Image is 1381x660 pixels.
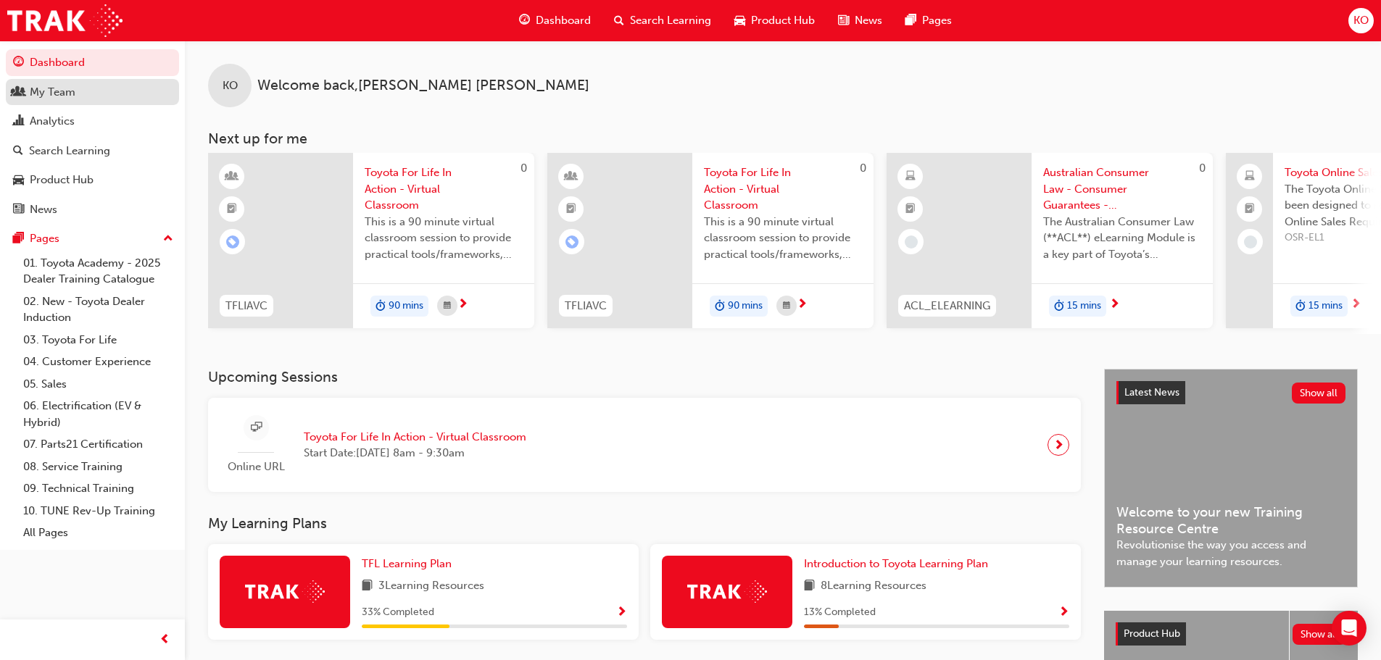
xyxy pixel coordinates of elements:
[905,235,918,248] span: learningRecordVerb_NONE-icon
[804,604,876,621] span: 13 % Completed
[13,115,24,128] span: chart-icon
[565,235,578,248] span: learningRecordVerb_ENROLL-icon
[208,515,1081,532] h3: My Learning Plans
[1109,298,1120,312] span: next-icon
[6,49,179,76] a: Dashboard
[826,6,894,35] a: news-iconNews
[566,200,576,219] span: booktick-icon
[1245,200,1255,219] span: booktick-icon
[1124,627,1180,640] span: Product Hub
[185,130,1381,147] h3: Next up for me
[797,298,808,312] span: next-icon
[507,6,602,35] a: guage-iconDashboard
[1058,603,1069,622] button: Show Progress
[804,577,815,596] span: book-icon
[13,233,24,246] span: pages-icon
[1116,622,1346,646] a: Product HubShow all
[887,153,1213,328] a: 0ACL_ELEARNINGAustralian Consumer Law - Consumer Guarantees - eLearning moduleThe Australian Cons...
[30,84,75,101] div: My Team
[29,143,110,159] div: Search Learning
[17,252,179,291] a: 01. Toyota Academy - 2025 Dealer Training Catalogue
[163,230,173,248] span: up-icon
[6,167,179,193] a: Product Hub
[922,12,952,29] span: Pages
[521,162,527,175] span: 0
[13,57,24,70] span: guage-icon
[723,6,826,35] a: car-iconProduct Hub
[225,298,268,314] span: TFLIAVC
[838,12,849,30] span: news-icon
[7,4,123,37] img: Trak
[547,153,874,328] a: 0TFLIAVCToyota For Life In Action - Virtual ClassroomThis is a 90 minute virtual classroom sessio...
[304,445,526,461] span: Start Date: [DATE] 8am - 9:30am
[1058,606,1069,619] span: Show Progress
[220,459,292,475] span: Online URL
[616,606,627,619] span: Show Progress
[257,78,589,94] span: Welcome back , [PERSON_NAME] [PERSON_NAME]
[17,433,179,456] a: 07. Parts21 Certification
[17,329,179,351] a: 03. Toyota For Life
[17,500,179,522] a: 10. TUNE Rev-Up Training
[17,373,179,396] a: 05. Sales
[855,12,882,29] span: News
[566,167,576,186] span: learningResourceType_INSTRUCTOR_LED-icon
[804,556,994,572] a: Introduction to Toyota Learning Plan
[783,297,790,315] span: calendar-icon
[519,12,530,30] span: guage-icon
[6,196,179,223] a: News
[616,603,627,622] button: Show Progress
[1116,504,1345,537] span: Welcome to your new Training Resource Centre
[614,12,624,30] span: search-icon
[6,108,179,135] a: Analytics
[378,577,484,596] span: 3 Learning Resources
[1104,369,1358,588] a: Latest NewsShow allWelcome to your new Training Resource CentreRevolutionise the way you access a...
[728,298,763,314] span: 90 mins
[6,225,179,252] button: Pages
[1351,298,1361,312] span: next-icon
[1043,164,1201,214] span: Australian Consumer Law - Consumer Guarantees - eLearning module
[904,298,990,314] span: ACL_ELEARNING
[17,291,179,329] a: 02. New - Toyota Dealer Induction
[905,12,916,30] span: pages-icon
[17,477,179,500] a: 09. Technical Training
[1244,235,1257,248] span: learningRecordVerb_NONE-icon
[389,298,423,314] span: 90 mins
[704,214,862,263] span: This is a 90 minute virtual classroom session to provide practical tools/frameworks, behaviours a...
[13,145,23,158] span: search-icon
[536,12,591,29] span: Dashboard
[13,204,24,217] span: news-icon
[17,456,179,478] a: 08. Service Training
[245,580,325,603] img: Trak
[894,6,963,35] a: pages-iconPages
[1245,167,1255,186] span: laptop-icon
[208,369,1081,385] h3: Upcoming Sessions
[1124,386,1179,398] span: Latest News
[362,577,373,596] span: book-icon
[6,138,179,164] a: Search Learning
[1067,298,1101,314] span: 15 mins
[17,395,179,433] a: 06. Electrification (EV & Hybrid)
[30,230,59,247] div: Pages
[362,557,452,570] span: TFL Learning Plan
[751,12,815,29] span: Product Hub
[1292,383,1346,404] button: Show all
[1353,12,1369,29] span: KO
[444,297,451,315] span: calendar-icon
[804,557,988,570] span: Introduction to Toyota Learning Plan
[1293,624,1347,645] button: Show all
[1116,381,1345,404] a: Latest NewsShow all
[630,12,711,29] span: Search Learning
[30,172,94,188] div: Product Hub
[687,580,767,603] img: Trak
[457,298,468,312] span: next-icon
[1332,611,1367,646] div: Open Intercom Messenger
[223,78,238,94] span: KO
[362,604,434,621] span: 33 % Completed
[17,351,179,373] a: 04. Customer Experience
[30,201,57,218] div: News
[1348,8,1374,33] button: KO
[1054,297,1064,316] span: duration-icon
[159,631,170,649] span: prev-icon
[565,298,607,314] span: TFLIAVC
